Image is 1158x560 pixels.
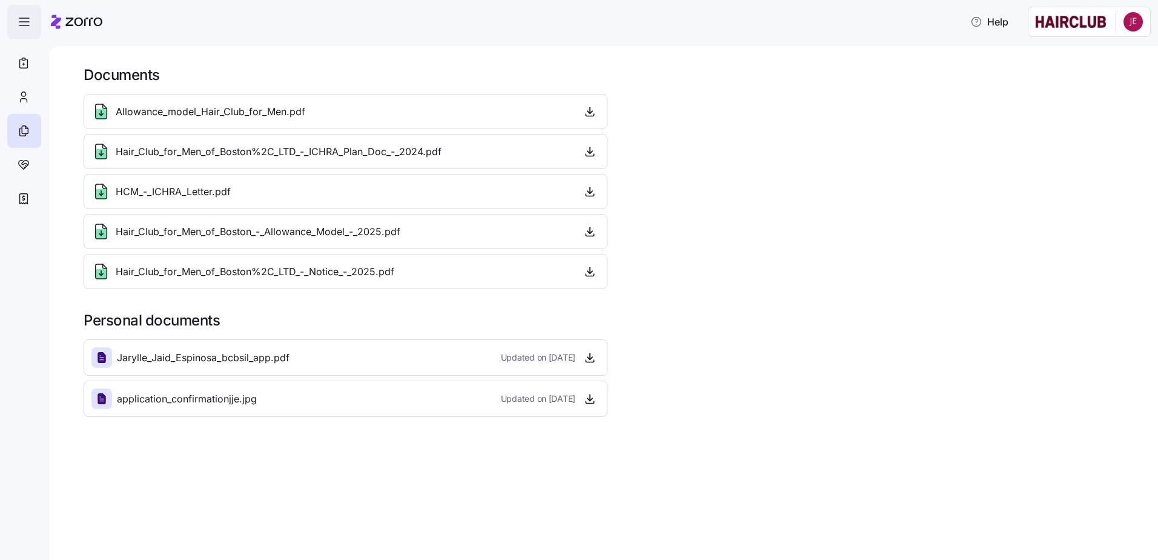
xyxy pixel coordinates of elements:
[1036,15,1106,29] img: Employer logo
[116,264,394,279] span: Hair_Club_for_Men_of_Boston%2C_LTD_-_Notice_-_2025.pdf
[116,224,400,239] span: Hair_Club_for_Men_of_Boston_-_Allowance_Model_-_2025.pdf
[961,10,1018,34] button: Help
[1123,12,1143,32] img: c7c122e32685dabe96a1446ae2c00e39
[970,15,1008,29] span: Help
[116,184,231,199] span: HCM_-_ICHRA_Letter.pdf
[84,311,1141,330] h1: Personal documents
[117,350,289,365] span: Jarylle_Jaid_Espinosa_bcbsil_app.pdf
[501,352,575,364] span: Updated on [DATE]
[116,104,305,119] span: Allowance_model_Hair_Club_for_Men.pdf
[84,65,1141,84] h1: Documents
[116,144,442,159] span: Hair_Club_for_Men_of_Boston%2C_LTD_-_ICHRA_Plan_Doc_-_2024.pdf
[501,393,575,405] span: Updated on [DATE]
[117,392,257,407] span: application_confirmationjje.jpg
